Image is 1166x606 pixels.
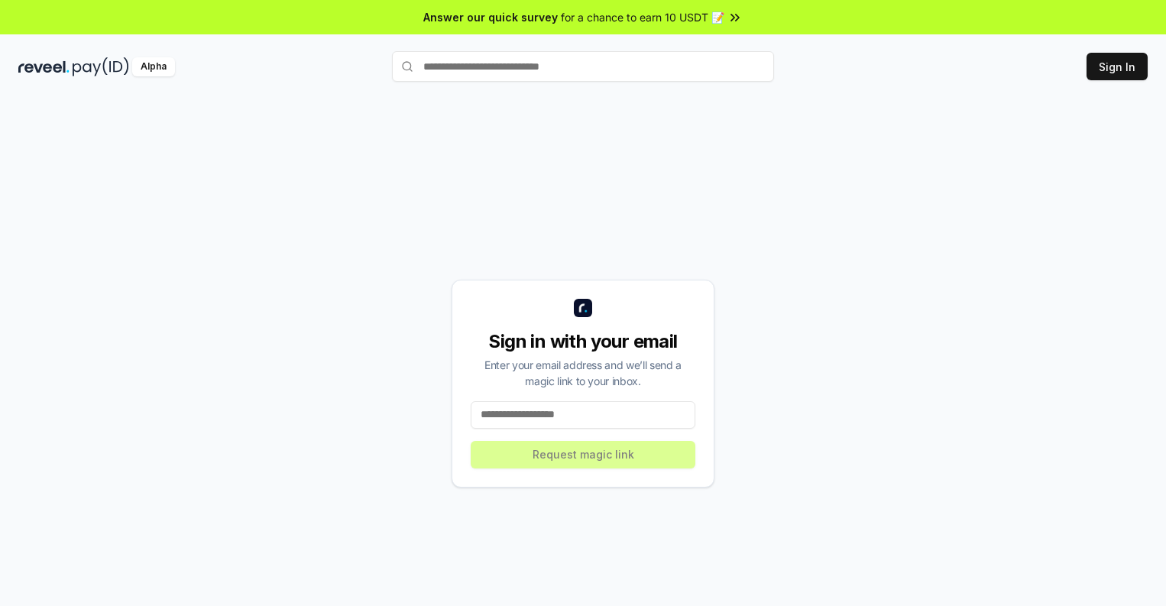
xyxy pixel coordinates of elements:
[423,9,558,25] span: Answer our quick survey
[471,329,695,354] div: Sign in with your email
[73,57,129,76] img: pay_id
[1087,53,1148,80] button: Sign In
[574,299,592,317] img: logo_small
[18,57,70,76] img: reveel_dark
[132,57,175,76] div: Alpha
[471,357,695,389] div: Enter your email address and we’ll send a magic link to your inbox.
[561,9,724,25] span: for a chance to earn 10 USDT 📝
